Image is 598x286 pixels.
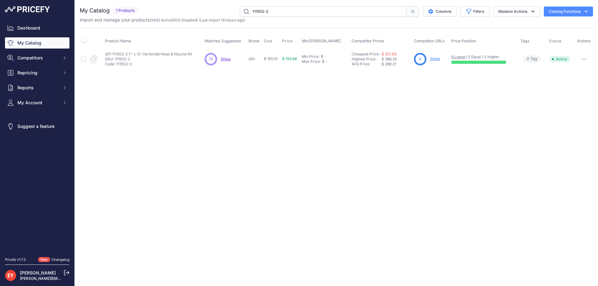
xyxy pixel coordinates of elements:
[302,54,320,59] div: Min Price:
[302,39,341,43] span: Min/[PERSON_NAME]
[430,56,440,61] a: Show
[382,62,411,67] div: $ 286.21
[151,18,172,22] a: 2462 Active
[51,257,69,262] a: Changelog
[5,67,69,78] button: Repricing
[5,82,69,93] button: Reports
[382,52,396,56] a: $ 201.63
[5,121,69,132] a: Suggest a feature
[577,39,591,43] span: Actions
[5,22,69,250] nav: Sidebar
[549,39,563,44] button: Status
[249,57,261,62] p: GPI
[17,85,58,91] span: Reports
[549,56,570,62] span: Active
[325,59,328,64] div: -
[105,39,131,43] span: Product Name
[423,7,457,16] button: Columns
[493,6,540,17] button: Massive Actions
[5,97,69,108] button: My Account
[38,257,50,262] span: New
[460,6,489,17] button: Filters
[523,55,541,63] span: Tag
[451,39,476,43] span: Price Position
[209,56,213,62] span: 18
[240,6,406,17] input: Search
[5,37,69,49] a: My Catalog
[112,7,139,14] span: 1 Products
[382,57,397,61] span: $ 386.33
[5,6,50,12] img: Pricefy Logo
[352,39,384,43] span: Competitor Prices
[414,39,445,43] span: Competitor URLs
[323,54,326,59] div: -
[80,6,110,15] h2: My Catalog
[17,70,58,76] span: Repricing
[282,56,297,61] span: $ 193.88
[451,54,514,59] p: / 0 Equal / 0 Higher
[282,39,294,44] button: Price
[302,59,321,64] div: Max Price:
[5,52,69,63] button: Competitors
[352,62,382,67] div: AVG Price:
[322,59,325,64] div: $
[105,52,192,57] p: GPI 111502-2 1'' x 12' Herbicide Hose & Nozzle Kit
[527,56,529,62] span: 0
[105,62,192,67] p: Code: 111502-2
[264,39,273,44] span: Cost
[549,39,562,44] span: Status
[221,57,231,61] a: Show
[544,7,593,16] button: Catalog Functions
[352,57,382,62] div: Highest Price:
[80,17,245,23] p: Import and manage your products
[520,39,529,43] span: Tags
[282,39,292,44] span: Price
[20,270,56,275] a: [PERSON_NAME]
[105,57,192,62] p: SKU: 111502-2
[264,56,278,61] span: $ 155.10
[451,54,466,59] a: 6 Lower
[150,18,198,22] span: ( | )
[249,39,259,43] span: Brand
[17,55,58,61] span: Competitors
[20,276,147,281] a: [PERSON_NAME][EMAIL_ADDRESS][PERSON_NAME][DOMAIN_NAME]
[17,100,58,106] span: My Account
[199,18,245,22] span: (Last import 18 Hours ago)
[352,52,380,56] a: Cheapest Price:
[5,257,26,262] div: Pricefy v1.7.2
[205,39,241,43] span: Matches Suggested
[5,22,69,34] a: Dashboard
[173,18,197,22] a: 505 Disabled
[321,54,323,59] div: $
[419,56,421,62] span: 8
[264,39,274,44] button: Cost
